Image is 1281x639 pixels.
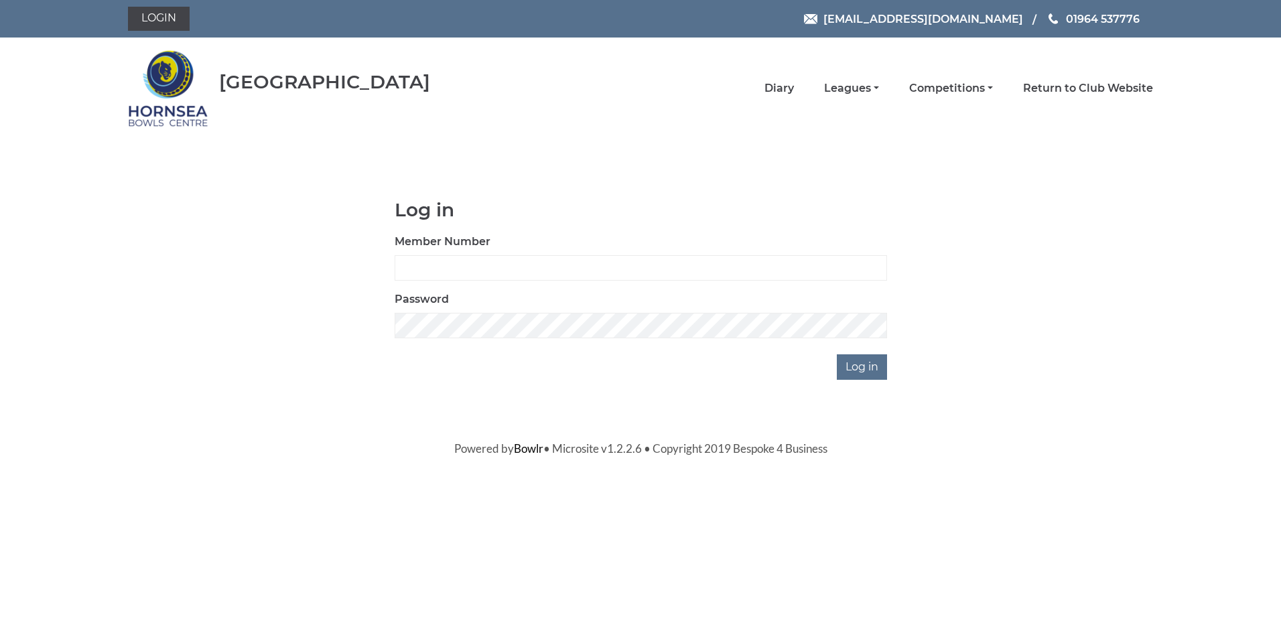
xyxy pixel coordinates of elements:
span: Powered by • Microsite v1.2.2.6 • Copyright 2019 Bespoke 4 Business [454,441,827,455]
a: Bowlr [514,441,543,455]
input: Log in [837,354,887,380]
img: Phone us [1049,13,1058,24]
a: Competitions [909,81,993,96]
label: Member Number [395,234,490,250]
h1: Log in [395,200,887,220]
a: Email [EMAIL_ADDRESS][DOMAIN_NAME] [804,11,1023,27]
a: Login [128,7,190,31]
a: Diary [764,81,794,96]
img: Hornsea Bowls Centre [128,42,208,135]
div: [GEOGRAPHIC_DATA] [219,72,430,92]
a: Return to Club Website [1023,81,1153,96]
a: Leagues [824,81,879,96]
label: Password [395,291,449,307]
span: [EMAIL_ADDRESS][DOMAIN_NAME] [823,12,1023,25]
span: 01964 537776 [1066,12,1140,25]
a: Phone us 01964 537776 [1047,11,1140,27]
img: Email [804,14,817,24]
